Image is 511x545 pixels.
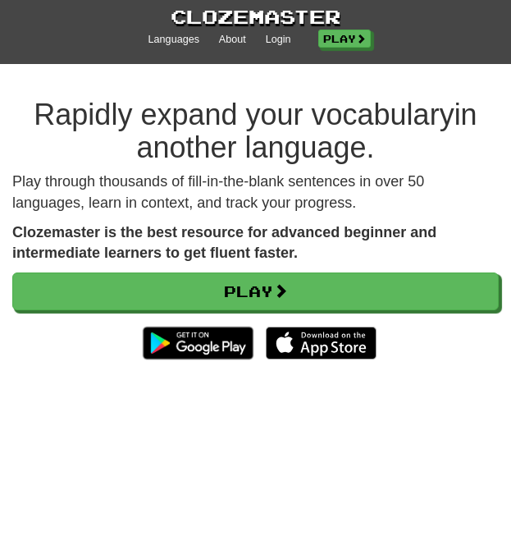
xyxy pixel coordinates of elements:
a: Play [318,30,371,48]
a: Login [266,33,291,48]
strong: Clozemaster is the best resource for advanced beginner and intermediate learners to get fluent fa... [12,224,436,262]
a: Languages [148,33,199,48]
a: About [219,33,246,48]
img: Get it on Google Play [135,318,262,368]
a: Clozemaster [171,3,340,30]
a: Play [12,272,499,310]
p: Play through thousands of fill-in-the-blank sentences in over 50 languages, learn in context, and... [12,172,499,213]
img: Download_on_the_App_Store_Badge_US-UK_135x40-25178aeef6eb6b83b96f5f2d004eda3bffbb37122de64afbaef7... [266,327,376,360]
